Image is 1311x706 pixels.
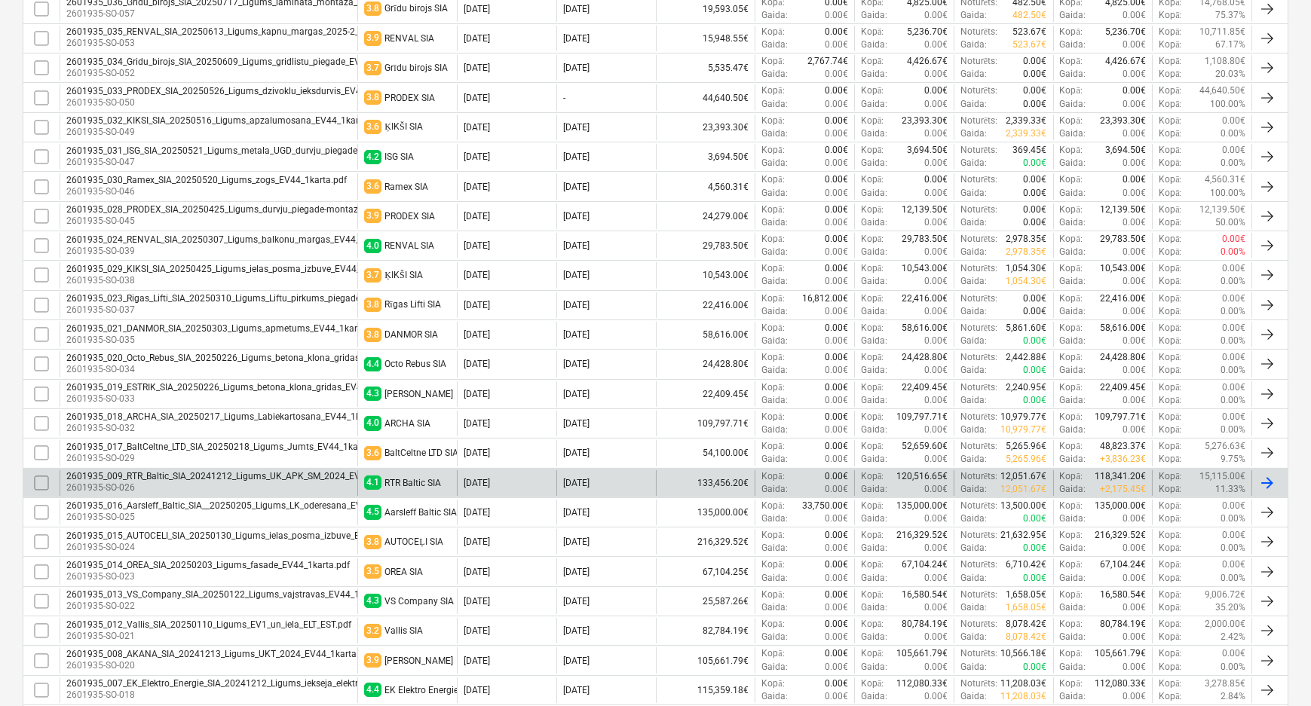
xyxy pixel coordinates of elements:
div: [DATE] [464,4,490,14]
p: 0.00€ [825,203,848,216]
p: Kopā : [761,55,784,68]
p: 0.00€ [1024,292,1047,305]
div: [DATE] [464,93,490,103]
p: 4,426.67€ [1105,55,1146,68]
p: Noturēts : [960,262,997,275]
p: 0.00€ [825,233,848,246]
p: Kopā : [1159,38,1181,51]
p: 0.00€ [924,127,948,140]
p: 0.00€ [1123,98,1146,111]
div: 2601935_029_KIKSI_SIA_20250425_Ligums_ielas_posma_izbuve_EV44_1karta.pdf [66,264,403,274]
p: Kopā : [761,262,784,275]
p: Kopā : [1060,115,1083,127]
p: 0.00€ [1222,292,1245,305]
p: 0.00€ [924,98,948,111]
p: Kopā : [1159,292,1181,305]
p: 0.00€ [825,275,848,288]
p: 0.00€ [825,38,848,51]
p: Gaida : [861,157,887,170]
div: 133,456.20€ [656,470,755,496]
p: Gaida : [861,246,887,258]
p: Kopā : [1060,173,1083,186]
p: Gaida : [1060,187,1086,200]
p: 0.00€ [825,84,848,97]
p: 29,783.50€ [1100,233,1146,246]
p: Gaida : [761,187,788,200]
p: Kopā : [761,173,784,186]
p: Kopā : [761,84,784,97]
p: Kopā : [1159,233,1181,246]
p: 2601935-SO-050 [66,96,382,109]
p: 0.00€ [924,84,948,97]
p: Gaida : [1060,38,1086,51]
p: Gaida : [861,187,887,200]
p: 0.00€ [1222,233,1245,246]
p: 0.00€ [1222,262,1245,275]
p: 0.00€ [1123,216,1146,229]
p: Kopā : [1060,26,1083,38]
p: Gaida : [960,246,987,258]
p: Kopā : [1159,115,1181,127]
p: Gaida : [861,9,887,22]
p: 29,783.50€ [902,233,948,246]
p: 2601935-SO-039 [66,245,402,258]
p: Noturēts : [960,55,997,68]
div: 5,535.47€ [656,55,755,81]
p: 0.00€ [1222,115,1245,127]
p: Gaida : [1060,305,1086,318]
div: Rīgas Lifti SIA [384,299,440,310]
span: 3.6 [364,120,381,134]
p: 10,543.00€ [1100,262,1146,275]
p: Kopā : [1159,98,1181,111]
p: 0.00€ [825,187,848,200]
p: Gaida : [960,216,987,229]
p: Gaida : [960,157,987,170]
p: 0.00€ [1123,173,1146,186]
p: Kopā : [861,144,884,157]
p: 0.00€ [825,26,848,38]
p: 50.00% [1215,216,1245,229]
p: Kopā : [861,233,884,246]
div: [DATE] [464,63,490,73]
p: 0.00€ [924,216,948,229]
p: 20.03% [1215,68,1245,81]
p: 100.00% [1210,187,1245,200]
p: Kopā : [1159,84,1181,97]
div: [DATE] [563,151,590,162]
p: Gaida : [1060,246,1086,258]
p: 0.00€ [1024,203,1047,216]
p: Gaida : [1060,127,1086,140]
p: 0.00€ [1123,38,1146,51]
p: 12,139.50€ [902,203,948,216]
p: 0.00€ [1024,55,1047,68]
div: ISG SIA [384,151,414,162]
div: 29,783.50€ [656,233,755,258]
p: Gaida : [960,187,987,200]
span: 3.6 [364,179,381,194]
div: PRODEX SIA [384,93,435,103]
div: RENVAL SIA [384,240,434,251]
span: 4.0 [364,239,381,253]
p: 10,543.00€ [902,262,948,275]
p: 0.00€ [1024,98,1047,111]
p: 1,108.80€ [1205,55,1245,68]
p: Noturēts : [960,26,997,38]
span: 3.9 [364,31,381,45]
div: [DATE] [563,182,590,192]
p: Noturēts : [960,84,997,97]
p: 2,767.74€ [807,55,848,68]
p: 0.00€ [1123,305,1146,318]
p: Gaida : [960,38,987,51]
p: 5,236.70€ [1105,26,1146,38]
div: 2601935_032_KIKSI_SIA_20250516_Ligums_apzalumosana_EV44_1karta.pdf [66,115,383,126]
div: 115,359.18€ [656,677,755,703]
p: 2601935-SO-037 [66,304,443,316]
p: Kopā : [861,322,884,335]
p: Kopā : [861,26,884,38]
p: 0.00€ [825,216,848,229]
p: 0.00€ [1123,68,1146,81]
div: 3,694.50€ [656,144,755,170]
p: Kopā : [1159,26,1181,38]
p: 0.00€ [1123,246,1146,258]
p: Noturēts : [960,203,997,216]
